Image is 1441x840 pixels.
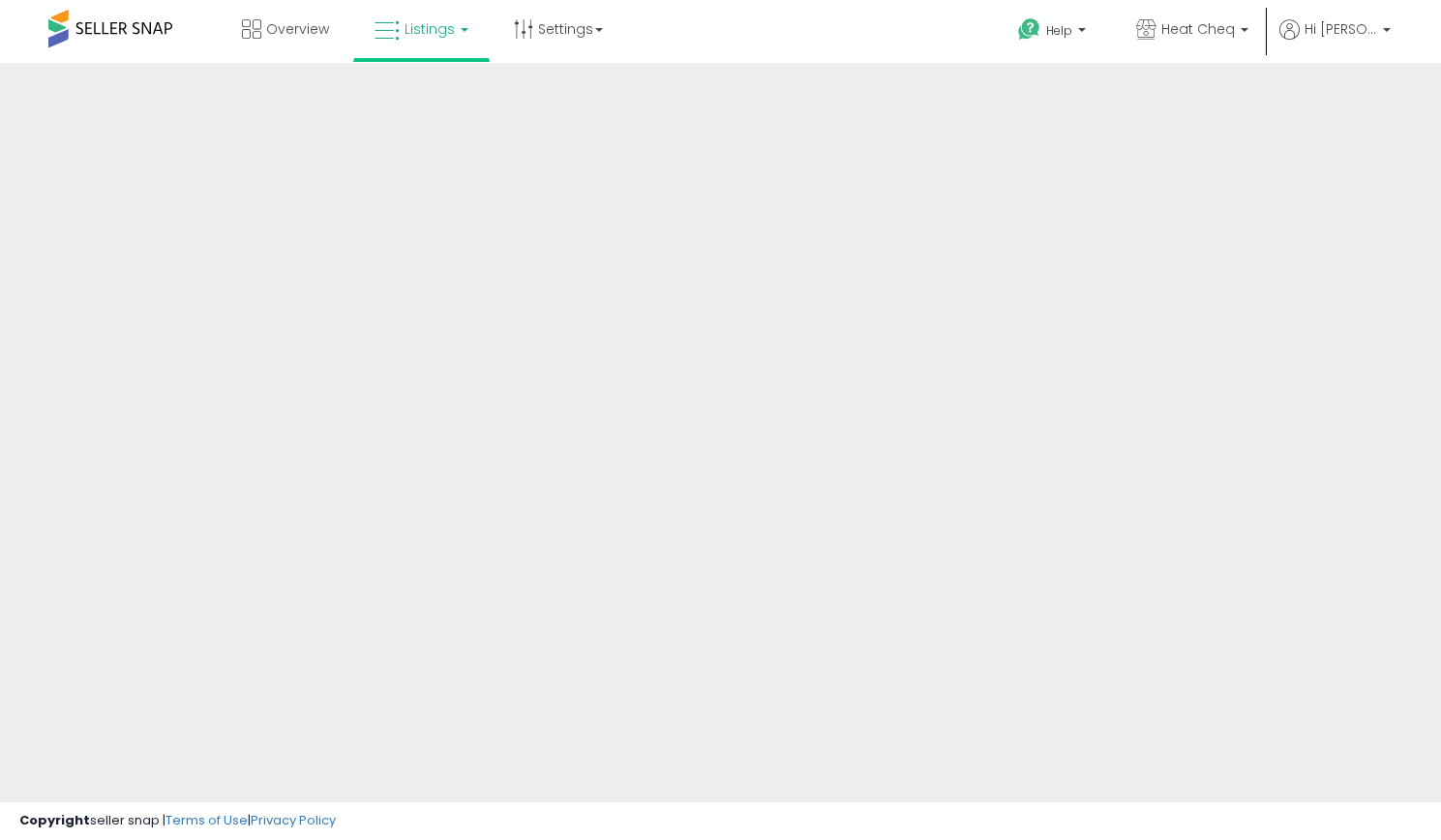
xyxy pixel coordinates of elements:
a: Privacy Policy [251,811,336,829]
a: Help [1003,3,1105,63]
i: Get Help [1017,17,1041,42]
div: seller snap | | [19,812,336,830]
a: Hi [PERSON_NAME] [1279,19,1391,63]
strong: Copyright [19,811,90,829]
span: Hi [PERSON_NAME] [1305,19,1377,39]
a: Terms of Use [165,811,248,829]
span: Heat Cheq [1161,19,1235,39]
span: Listings [405,19,455,39]
span: Help [1046,22,1072,39]
span: Overview [266,19,329,39]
